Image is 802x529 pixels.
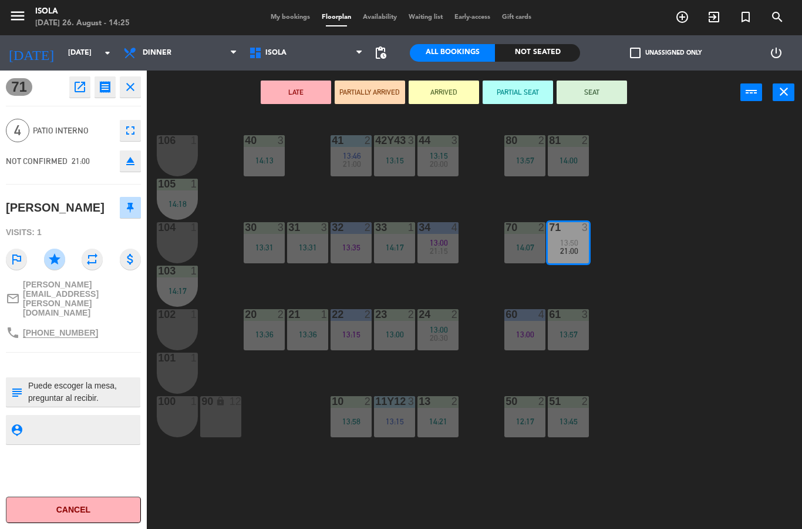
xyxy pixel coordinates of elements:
div: 1 [408,222,415,233]
div: 14:17 [157,287,198,295]
i: power_input [744,85,759,99]
div: 3 [278,135,285,146]
i: menu [9,7,26,25]
i: mail_outline [6,292,20,306]
div: 2 [365,222,372,233]
div: 14:07 [504,243,545,252]
div: 14:18 [157,200,198,208]
i: lock [215,396,225,406]
div: 106 [158,135,159,146]
button: close [120,76,141,98]
i: phone [6,326,20,340]
div: 2 [408,309,415,320]
i: person_pin [10,423,23,436]
span: 21:15 [430,246,448,256]
button: open_in_new [69,76,90,98]
div: 71 [549,222,550,233]
span: 13:00 [430,325,448,334]
div: 13:31 [244,243,285,252]
div: 42y43 [375,135,376,146]
div: 90 [201,396,202,407]
div: 13:36 [244,330,285,339]
span: Early-access [449,14,496,21]
div: 23 [375,309,376,320]
label: Unassigned only [630,48,702,58]
button: menu [9,7,26,29]
div: 13:45 [548,417,589,426]
div: 1 [191,222,198,233]
i: fullscreen [123,123,137,138]
div: All Bookings [410,44,495,62]
div: 14:21 [417,417,459,426]
i: repeat [82,249,103,270]
div: 13:36 [287,330,328,339]
div: 13:15 [331,330,372,339]
div: 3 [408,396,415,407]
div: [DATE] 26. August - 14:25 [35,18,130,29]
div: 13:15 [374,417,415,426]
button: LATE [261,81,331,104]
i: arrow_drop_down [100,46,114,60]
div: 4 [451,222,459,233]
div: 12 [230,396,241,407]
div: 2 [582,135,589,146]
span: Availability [357,14,403,21]
i: exit_to_app [707,10,721,24]
div: 1 [191,266,198,276]
i: search [770,10,784,24]
span: pending_actions [373,46,387,60]
div: 13:57 [504,156,545,165]
span: 71 [6,78,32,96]
div: 3 [582,309,589,320]
div: 100 [158,396,159,407]
i: star [44,249,65,270]
i: receipt [98,80,112,94]
div: 14:13 [244,156,285,165]
button: ARRIVED [409,81,479,104]
div: 61 [549,309,550,320]
div: 31 [288,222,289,233]
div: 104 [158,222,159,233]
button: fullscreen [120,120,141,141]
span: Waiting list [403,14,449,21]
button: PARTIAL SEAT [483,81,553,104]
span: [PERSON_NAME][EMAIL_ADDRESS][PERSON_NAME][DOMAIN_NAME] [23,280,141,317]
div: Not seated [495,44,580,62]
span: NOT CONFIRMED [6,156,68,166]
div: 12:17 [504,417,545,426]
div: 51 [549,396,550,407]
div: 13:00 [504,330,545,339]
div: 4 [538,309,545,320]
span: SEARCH [761,7,793,27]
span: 20:30 [430,333,448,343]
div: 3 [278,222,285,233]
div: 14:00 [548,156,589,165]
span: 21:00 [343,159,361,169]
div: 21 [288,309,289,320]
div: Visits: 1 [6,222,141,243]
div: 2 [365,396,372,407]
a: mail_outline[PERSON_NAME][EMAIL_ADDRESS][PERSON_NAME][DOMAIN_NAME] [6,280,141,317]
button: Cancel [6,497,141,523]
button: PARTIALLY ARRIVED [335,81,405,104]
span: 21:00 [72,156,90,166]
div: 1 [191,179,198,189]
button: close [773,83,794,101]
div: 2 [365,309,372,320]
div: 81 [549,135,550,146]
div: 2 [538,135,545,146]
div: 14:17 [374,243,415,252]
div: 3 [451,135,459,146]
i: close [777,85,791,99]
